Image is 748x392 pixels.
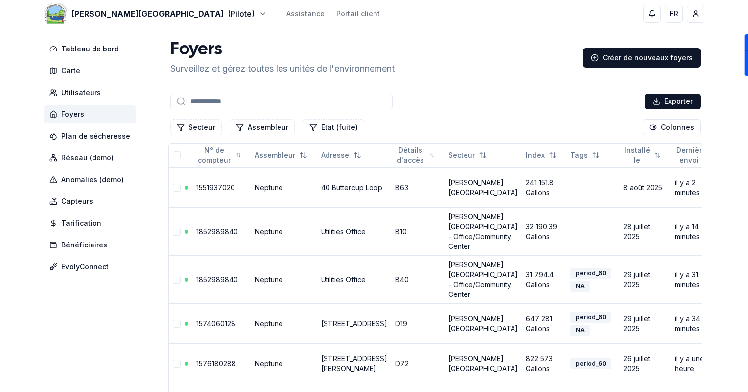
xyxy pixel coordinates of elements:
[619,303,671,343] td: 29 juillet 2025
[442,147,493,163] button: Not sorted. Click to sort ascending.
[671,303,722,343] td: il y a 34 minutes
[570,150,588,160] span: Tags
[173,184,181,192] button: Sélectionner la ligne
[61,218,101,228] span: Tarification
[526,270,562,290] div: 31 794.4 Gallons
[444,303,522,343] td: [PERSON_NAME][GEOGRAPHIC_DATA]
[619,255,671,303] td: 29 juillet 2025
[61,153,114,163] span: Réseau (demo)
[61,175,124,185] span: Anomalies (demo)
[196,183,235,192] a: 1551937020
[671,167,722,207] td: il y a 2 minutes
[173,276,181,284] button: Sélectionner la ligne
[617,147,667,163] button: Not sorted. Click to sort ascending.
[228,8,255,20] span: (Pilote)
[570,358,611,369] div: period_60
[190,147,247,163] button: Not sorted. Click to sort ascending.
[44,171,140,189] a: Anomalies (demo)
[391,167,444,207] td: B63
[336,9,380,19] a: Portail client
[665,5,683,23] button: FR
[61,109,84,119] span: Foyers
[251,343,317,384] td: Neptune
[173,320,181,328] button: Sélectionner la ligne
[44,8,267,20] button: [PERSON_NAME][GEOGRAPHIC_DATA](Pilote)
[170,119,222,135] button: Filtrer les lignes
[61,88,101,98] span: Utilisateurs
[526,150,545,160] span: Index
[645,94,701,109] button: Exporter
[389,147,440,163] button: Not sorted. Click to sort ascending.
[671,207,722,255] td: il y a 14 minutes
[251,207,317,255] td: Neptune
[526,354,562,374] div: 822 573 Gallons
[249,147,313,163] button: Not sorted. Click to sort ascending.
[583,48,701,68] a: Créer de nouveaux foyers
[251,303,317,343] td: Neptune
[321,354,387,373] a: [STREET_ADDRESS][PERSON_NAME]
[315,147,367,163] button: Not sorted. Click to sort ascending.
[391,303,444,343] td: D19
[303,119,364,135] button: Filtrer les lignes
[321,319,387,328] a: [STREET_ADDRESS]
[44,127,140,145] a: Plan de sécheresse
[395,146,426,165] span: Détails d'accès
[570,281,590,292] div: NA
[44,84,140,101] a: Utilisateurs
[173,151,181,159] button: Tout sélectionner
[61,262,109,272] span: EvolyConnect
[444,343,522,384] td: [PERSON_NAME][GEOGRAPHIC_DATA]
[44,40,140,58] a: Tableau de bord
[44,62,140,80] a: Carte
[669,147,718,163] button: Sorted descending. Click to sort ascending.
[44,149,140,167] a: Réseau (demo)
[44,258,140,276] a: EvolyConnect
[61,66,80,76] span: Carte
[170,40,395,60] h1: Foyers
[570,325,590,336] div: NA
[526,178,562,197] div: 241 151.8 Gallons
[196,227,238,236] a: 1852989840
[526,222,562,242] div: 32 190.39 Gallons
[619,207,671,255] td: 28 juillet 2025
[196,146,232,165] span: N° de compteur
[444,255,522,303] td: [PERSON_NAME][GEOGRAPHIC_DATA] - Office/Community Center
[321,183,382,192] a: 40 Buttercup Loop
[71,8,224,20] span: [PERSON_NAME][GEOGRAPHIC_DATA]
[251,255,317,303] td: Neptune
[643,119,701,135] button: Cocher les colonnes
[619,343,671,384] td: 26 juillet 2025
[44,105,140,123] a: Foyers
[44,193,140,210] a: Capteurs
[670,9,678,19] span: FR
[444,207,522,255] td: [PERSON_NAME][GEOGRAPHIC_DATA] - Office/Community Center
[286,9,325,19] a: Assistance
[230,119,295,135] button: Filtrer les lignes
[170,62,395,76] p: Surveillez et gérez toutes les unités de l'environnement
[61,44,119,54] span: Tableau de bord
[321,227,366,236] a: Utilities Office
[520,147,562,163] button: Not sorted. Click to sort ascending.
[321,275,366,284] a: Utilities Office
[526,314,562,334] div: 647 281 Gallons
[321,150,349,160] span: Adresse
[173,228,181,236] button: Sélectionner la ligne
[61,240,107,250] span: Bénéficiaires
[675,146,703,165] span: Dernièr envoi
[196,319,235,328] a: 1574060128
[251,167,317,207] td: Neptune
[44,214,140,232] a: Tarification
[671,343,722,384] td: il y a une heure
[255,150,295,160] span: Assembleur
[196,275,238,284] a: 1852989840
[391,207,444,255] td: B10
[391,343,444,384] td: D72
[564,147,606,163] button: Not sorted. Click to sort ascending.
[173,360,181,368] button: Sélectionner la ligne
[196,359,236,368] a: 1576180288
[619,167,671,207] td: 8 août 2025
[570,312,611,323] div: period_60
[61,131,130,141] span: Plan de sécheresse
